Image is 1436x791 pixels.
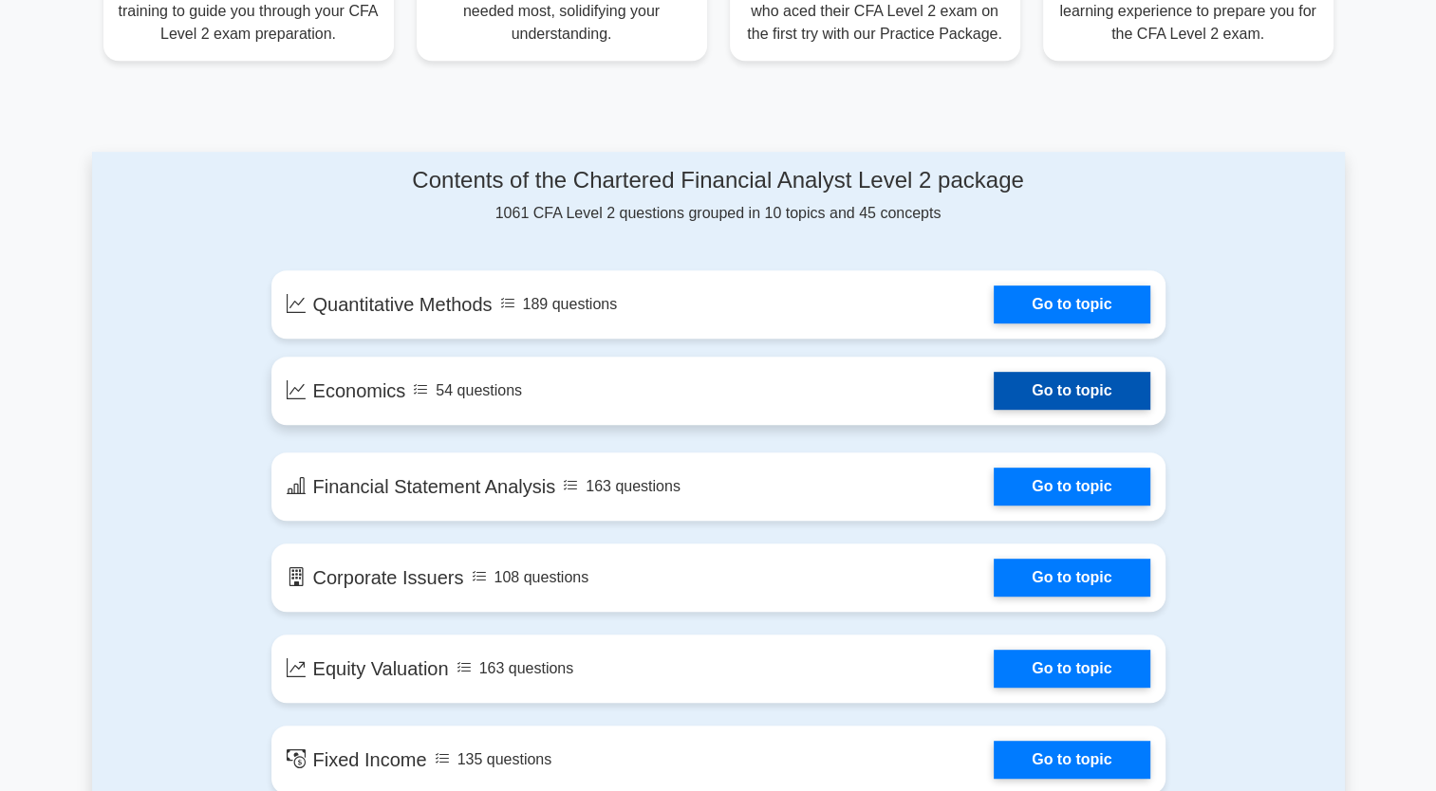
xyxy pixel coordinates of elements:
[994,650,1149,688] a: Go to topic
[994,741,1149,779] a: Go to topic
[994,285,1149,323] a: Go to topic
[994,372,1149,410] a: Go to topic
[994,559,1149,597] a: Go to topic
[994,468,1149,506] a: Go to topic
[271,167,1166,194] h4: Contents of the Chartered Financial Analyst Level 2 package
[271,167,1166,225] div: 1061 CFA Level 2 questions grouped in 10 topics and 45 concepts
